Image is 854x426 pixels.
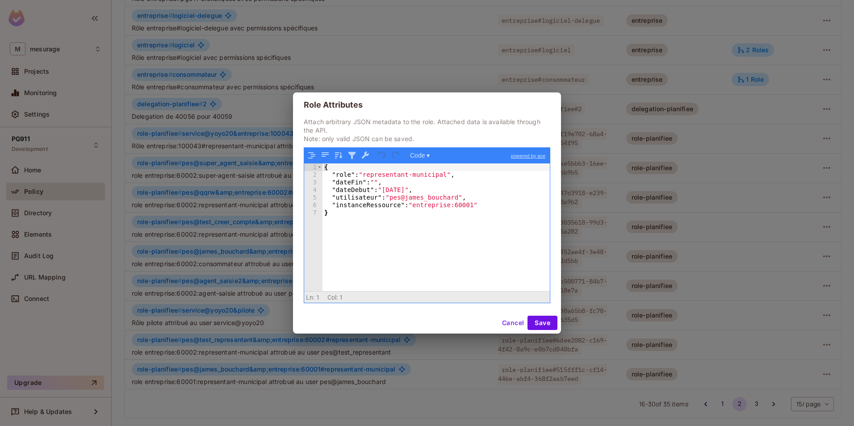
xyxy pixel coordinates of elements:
[377,150,388,161] button: Undo last action (Ctrl+Z)
[333,150,344,161] button: Sort contents
[304,117,550,143] p: Attach arbitrary JSON metadata to the role. Attached data is available through the API. Note: onl...
[507,148,550,164] a: powered by ace
[304,194,322,201] div: 5
[390,150,402,161] button: Redo (Ctrl+Shift+Z)
[304,209,322,217] div: 7
[304,186,322,194] div: 4
[304,163,322,171] div: 1
[327,294,338,301] span: Col:
[316,294,320,301] span: 1
[306,294,314,301] span: Ln:
[304,179,322,186] div: 3
[304,171,322,179] div: 2
[306,150,318,161] button: Format JSON data, with proper indentation and line feeds (Ctrl+I)
[407,150,433,161] button: Code ▾
[304,201,322,209] div: 6
[293,92,561,117] h2: Role Attributes
[360,150,371,161] button: Repair JSON: fix quotes and escape characters, remove comments and JSONP notation, turn JavaScrip...
[498,316,527,330] button: Cancel
[319,150,331,161] button: Compact JSON data, remove all whitespaces (Ctrl+Shift+I)
[346,150,358,161] button: Filter, sort, or transform contents
[339,294,343,301] span: 1
[527,316,557,330] button: Save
